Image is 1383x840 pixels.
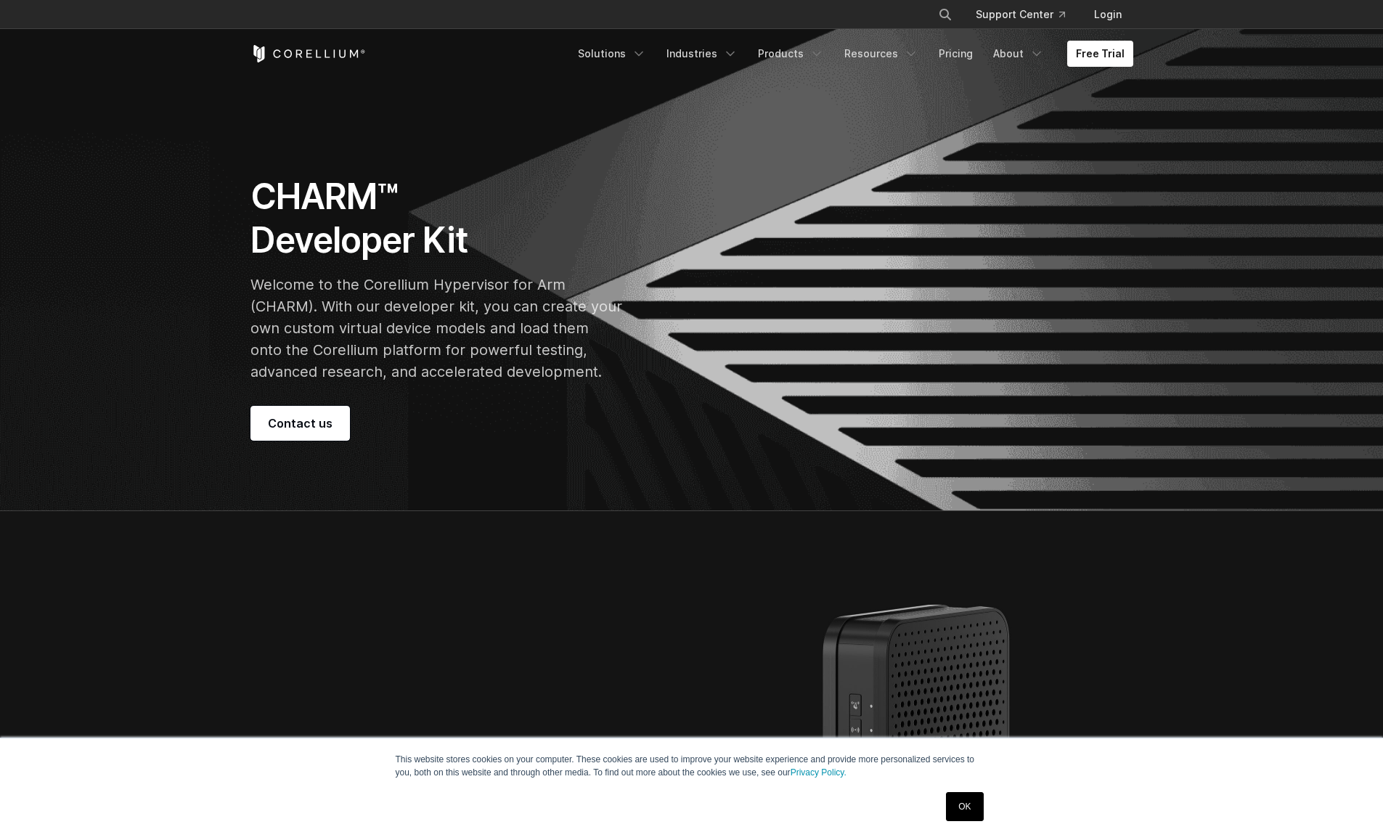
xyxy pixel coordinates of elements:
[250,406,350,441] a: Contact us
[984,41,1053,67] a: About
[658,41,746,67] a: Industries
[396,753,988,779] p: This website stores cookies on your computer. These cookies are used to improve your website expe...
[569,41,1133,67] div: Navigation Menu
[930,41,982,67] a: Pricing
[250,175,622,262] h1: CHARM™ Developer Kit
[250,274,622,383] p: Welcome to the Corellium Hypervisor for Arm (CHARM). With our developer kit, you can create your ...
[921,1,1133,28] div: Navigation Menu
[836,41,927,67] a: Resources
[569,41,655,67] a: Solutions
[791,767,846,778] a: Privacy Policy.
[932,1,958,28] button: Search
[268,415,333,432] span: Contact us
[964,1,1077,28] a: Support Center
[946,792,983,821] a: OK
[1067,41,1133,67] a: Free Trial
[1082,1,1133,28] a: Login
[250,45,366,62] a: Corellium Home
[749,41,833,67] a: Products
